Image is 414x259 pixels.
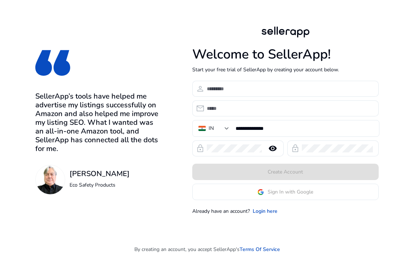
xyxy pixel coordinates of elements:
[196,84,205,93] span: person
[35,92,159,153] h3: SellerApp’s tools have helped me advertise my listings successfully on Amazon and also helped me ...
[192,47,379,62] h1: Welcome to SellerApp!
[240,246,280,253] a: Terms Of Service
[70,181,130,189] p: Eco Safety Products
[192,66,379,73] p: Start your free trial of SellerApp by creating your account below.
[253,207,277,215] a: Login here
[192,207,250,215] p: Already have an account?
[196,144,205,153] span: lock
[70,170,130,178] h3: [PERSON_NAME]
[291,144,300,153] span: lock
[209,124,214,132] div: IN
[264,144,281,153] mat-icon: remove_red_eye
[196,104,205,113] span: email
